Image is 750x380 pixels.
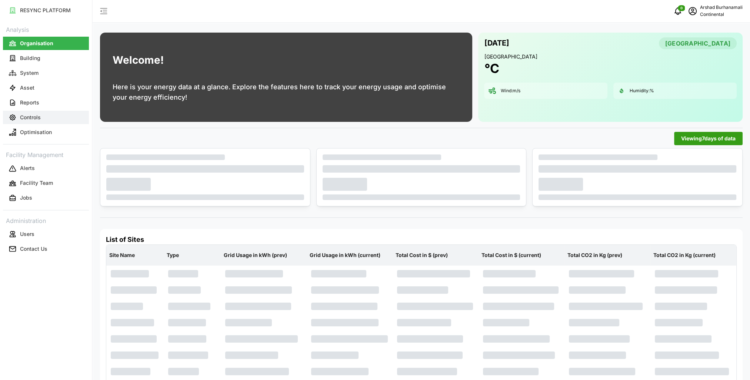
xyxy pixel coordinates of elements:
span: Viewing 7 days of data [681,132,736,145]
a: RESYNC PLATFORM [3,3,89,18]
p: [GEOGRAPHIC_DATA] [484,53,737,60]
a: Reports [3,95,89,110]
button: System [3,66,89,80]
p: Here is your energy data at a glance. Explore the features here to track your energy usage and op... [113,82,460,103]
p: Arshad Burhanamali [700,4,743,11]
p: Total CO2 in Kg (prev) [566,246,649,265]
p: RESYNC PLATFORM [20,7,71,14]
a: Organisation [3,36,89,51]
p: Controls [20,114,41,121]
p: Reports [20,99,39,106]
button: schedule [685,4,700,19]
p: Total Cost in $ (prev) [394,246,477,265]
a: Building [3,51,89,66]
button: Contact Us [3,242,89,256]
button: Organisation [3,37,89,50]
button: Jobs [3,191,89,205]
span: 0 [680,6,683,11]
button: Facility Team [3,177,89,190]
p: Facility Team [20,179,53,187]
a: Optimisation [3,125,89,140]
p: Total Cost in $ (current) [480,246,563,265]
p: Wind: m/s [500,88,520,94]
button: Alerts [3,162,89,175]
a: Alerts [3,161,89,176]
p: Asset [20,84,34,91]
p: [DATE] [484,37,509,49]
p: Jobs [20,194,32,201]
p: Administration [3,215,89,226]
p: Total CO2 in Kg (current) [652,246,735,265]
button: Asset [3,81,89,94]
button: Optimisation [3,126,89,139]
button: Building [3,51,89,65]
p: Site Name [108,246,162,265]
h1: °C [484,60,499,77]
button: Reports [3,96,89,109]
a: Jobs [3,191,89,206]
button: Viewing7days of data [674,132,743,145]
a: Users [3,227,89,241]
a: Facility Team [3,176,89,191]
p: Optimisation [20,129,52,136]
p: Grid Usage in kWh (prev) [222,246,305,265]
p: Grid Usage in kWh (current) [308,246,391,265]
p: Analysis [3,24,89,34]
p: Contact Us [20,245,47,253]
button: Users [3,227,89,241]
p: Organisation [20,40,53,47]
p: Type [165,246,220,265]
p: Users [20,230,34,238]
button: notifications [670,4,685,19]
p: Facility Management [3,149,89,160]
p: Building [20,54,40,62]
button: RESYNC PLATFORM [3,4,89,17]
a: Asset [3,80,89,95]
p: Humidity: % [630,88,654,94]
p: System [20,69,39,77]
p: Alerts [20,164,35,172]
button: Controls [3,111,89,124]
a: Controls [3,110,89,125]
h4: List of Sites [106,235,737,244]
h1: Welcome! [113,52,164,68]
span: [GEOGRAPHIC_DATA] [665,38,730,49]
p: Continental [700,11,743,18]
